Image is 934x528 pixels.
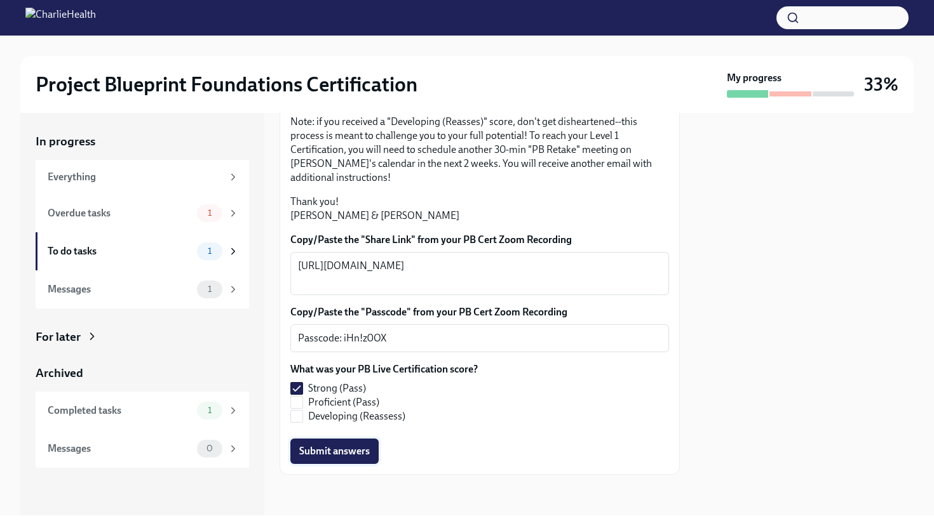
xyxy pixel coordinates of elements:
[36,160,249,194] a: Everything
[48,404,192,418] div: Completed tasks
[36,392,249,430] a: Completed tasks1
[864,73,898,96] h3: 33%
[48,244,192,258] div: To do tasks
[36,232,249,270] a: To do tasks1
[290,305,669,319] label: Copy/Paste the "Passcode" from your PB Cert Zoom Recording
[298,331,661,346] textarea: Passcode: iHn!z0OX
[36,365,249,381] a: Archived
[290,439,379,464] button: Submit answers
[200,406,219,415] span: 1
[308,395,379,409] span: Proficient (Pass)
[48,442,192,456] div: Messages
[298,258,661,289] textarea: [URL][DOMAIN_NAME]
[25,8,96,28] img: CharlieHealth
[48,282,192,296] div: Messages
[290,195,669,223] p: Thank you! [PERSON_NAME] & [PERSON_NAME]
[48,206,192,220] div: Overdue tasks
[308,381,366,395] span: Strong (Pass)
[290,115,669,185] p: Note: if you received a "Developing (Reasses)" score, don't get disheartened--this process is mea...
[200,284,219,294] span: 1
[36,194,249,232] a: Overdue tasks1
[36,329,81,345] div: For later
[48,170,222,184] div: Everything
[290,362,478,376] label: What was your PB Live Certification score?
[36,270,249,308] a: Messages1
[36,329,249,345] a: For later
[290,233,669,247] label: Copy/Paste the "Share Link" from your PB Cert Zoom Recording
[308,409,405,423] span: Developing (Reassess)
[36,72,417,97] h2: Project Blueprint Foundations Certification
[200,246,219,256] span: 1
[36,430,249,468] a: Messages0
[200,208,219,218] span: 1
[36,133,249,150] a: In progress
[299,445,370,458] span: Submit answers
[199,444,220,453] span: 0
[727,71,782,85] strong: My progress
